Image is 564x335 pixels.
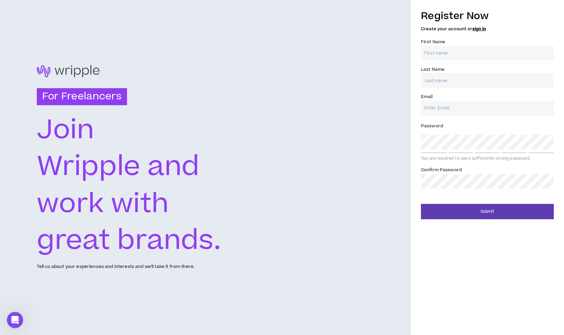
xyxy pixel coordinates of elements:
[472,26,486,32] a: sign in
[421,64,444,75] label: Last Name
[37,148,200,186] text: Wripple and
[421,36,445,47] label: First Name
[421,123,443,129] span: Password
[421,164,462,175] label: Confirm Password
[37,111,94,149] text: Join
[421,27,554,31] h5: Create your account or
[421,204,554,219] button: Submit
[37,88,127,105] h3: For Freelancers
[421,73,554,88] input: Last name
[37,222,221,260] text: great brands.
[421,156,554,161] div: You are required to use a sufficiently strong password.
[421,101,554,115] input: Enter Email
[421,46,554,61] input: First name
[7,312,23,328] iframe: Intercom live chat
[37,185,170,223] text: work with
[37,264,194,270] p: Tell us about your experiences and interests and we'll take it from there.
[421,91,433,102] label: Email
[421,9,554,23] h3: Register Now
